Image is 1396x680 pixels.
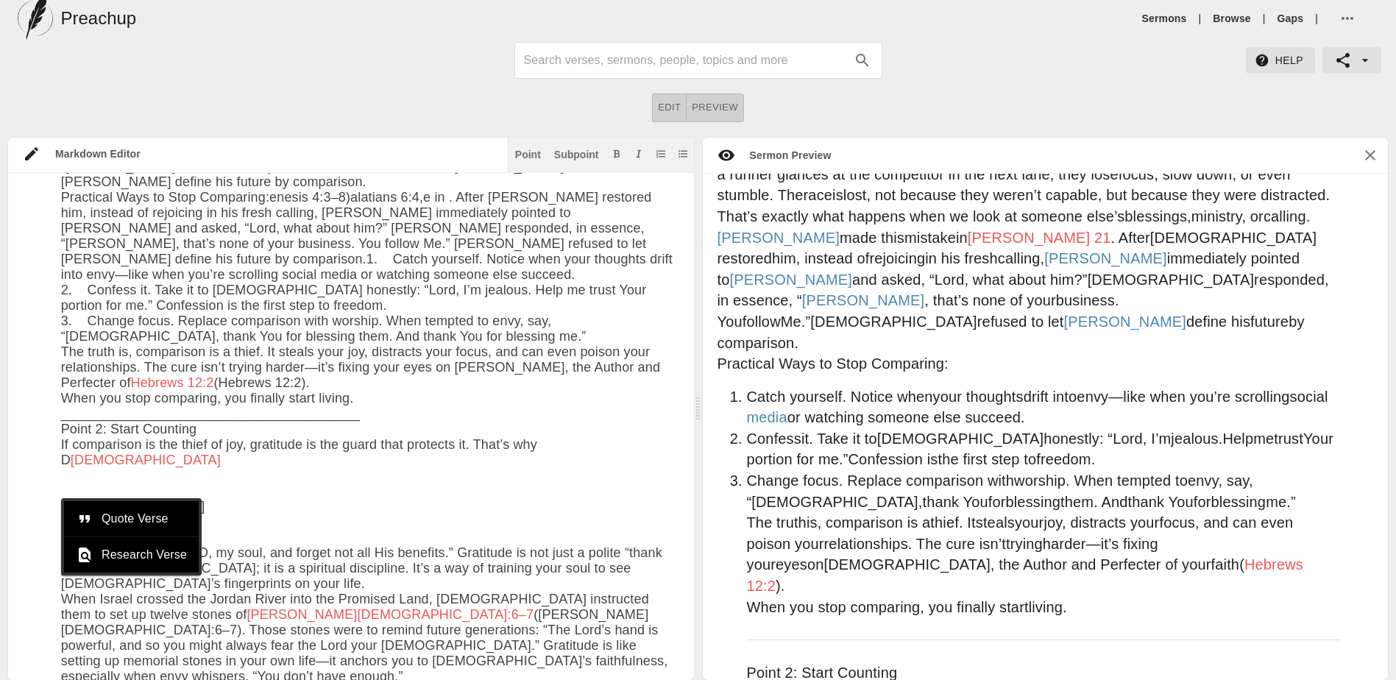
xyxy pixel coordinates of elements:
[1250,314,1289,330] span: future
[810,314,977,330] span: [DEMOGRAPHIC_DATA]
[743,314,781,330] span: follow
[747,409,787,425] span: media
[976,514,1015,531] span: steals
[524,49,846,72] input: Search sermons
[1211,556,1240,573] span: faith
[554,149,599,160] div: Subpoint
[653,146,668,161] button: Add ordered list
[776,556,807,573] span: eyes
[1150,230,1317,246] span: [DEMOGRAPHIC_DATA]
[751,494,918,510] span: [DEMOGRAPHIC_DATA]
[631,146,646,161] button: Add italic text
[652,93,687,122] button: Edit
[1014,472,1066,489] span: worship
[1278,11,1304,26] a: Gaps
[64,537,199,573] div: Research Verse
[933,389,1024,405] span: your thoughts
[1128,494,1194,510] span: thank You
[1213,11,1250,26] a: Browse
[1264,208,1306,224] span: calling
[658,99,681,116] span: Edit
[802,292,924,308] span: [PERSON_NAME]
[551,146,602,161] button: Subpoint
[718,250,773,266] span: restored
[747,472,799,489] span: Change
[652,93,744,122] div: text alignment
[804,187,833,203] span: race
[1077,389,1108,405] span: envy
[747,431,801,447] span: Confess
[735,148,832,163] div: Sermon Preview
[609,146,624,161] button: Add bold text
[60,7,136,30] h5: Preachup
[803,472,839,489] span: focus
[823,556,990,573] span: [DEMOGRAPHIC_DATA]
[1193,11,1208,26] li: |
[968,230,1111,246] span: [PERSON_NAME] 21
[1274,431,1303,447] span: trust
[843,187,867,203] span: lost
[718,230,840,246] span: [PERSON_NAME]
[102,546,187,564] span: Research Verse
[824,536,908,552] span: relationships
[1006,536,1043,552] span: trying
[687,93,744,122] button: Preview
[1142,11,1187,26] a: Sermons
[1246,47,1315,74] button: Help
[512,146,544,161] button: Insert point
[1044,514,1062,531] span: joy
[747,514,807,531] span: The truth
[1159,514,1195,531] span: focus
[1119,166,1155,183] span: focus
[869,250,925,266] span: rejoicing
[1056,292,1115,308] span: business
[930,514,959,531] span: thief
[1006,494,1061,510] span: blessing
[904,230,956,246] span: mistake
[40,146,508,161] div: Markdown Editor
[729,272,851,288] span: [PERSON_NAME]
[1257,11,1272,26] li: |
[64,501,199,537] div: Quote Verse
[1309,11,1324,26] li: |
[877,431,1044,447] span: [DEMOGRAPHIC_DATA]
[747,386,1341,428] li: Catch yourself. Notice when drift into —like when you’re scrolling or watching someone else succeed.
[1088,272,1254,288] span: [DEMOGRAPHIC_DATA]
[1290,389,1328,405] span: social
[922,494,988,510] span: thank You
[1322,606,1378,662] iframe: Drift Widget Chat Controller
[846,44,879,77] button: search
[848,451,938,467] span: Confession is
[102,510,187,528] span: Quote Verse
[1222,431,1253,447] span: Help
[515,149,541,160] div: Point
[1171,431,1218,447] span: jealous
[692,99,738,116] span: Preview
[1064,314,1186,330] span: [PERSON_NAME]
[1044,250,1166,266] span: [PERSON_NAME]
[747,428,1341,470] li: it. Take it to honestly: “Lord, I’m . me Your portion for me.” the first step to .
[1124,208,1187,224] span: blessings
[1211,494,1266,510] span: blessing
[1191,208,1242,224] span: ministry
[1188,472,1218,489] span: envy
[1036,451,1091,467] span: freedom
[998,250,1041,266] span: calling
[1258,52,1303,70] span: Help
[676,146,690,161] button: Add unordered list
[1029,599,1063,615] span: living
